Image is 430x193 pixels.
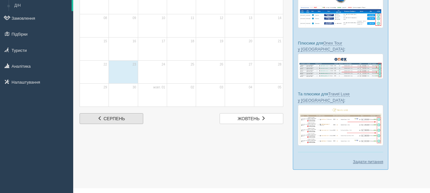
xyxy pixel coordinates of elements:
[353,159,383,165] a: Задати питання
[220,62,223,67] span: 26
[191,16,194,20] span: 11
[191,85,194,90] span: 02
[298,92,350,103] a: Travel Luxe у [GEOGRAPHIC_DATA]
[298,91,383,103] p: Та плюсики для :
[103,16,107,20] span: 08
[220,39,223,44] span: 19
[191,39,194,44] span: 18
[298,105,383,146] img: travel-luxe-%D0%BF%D0%BE%D0%B4%D0%B1%D0%BE%D1%80%D0%BA%D0%B0-%D1%81%D1%80%D0%BC-%D0%B4%D0%BB%D1%8...
[103,62,107,67] span: 22
[220,16,223,20] span: 12
[132,85,136,90] span: 30
[162,39,165,44] span: 17
[103,85,107,90] span: 29
[80,113,143,124] a: серпень
[103,39,107,44] span: 15
[162,16,165,20] span: 10
[249,85,252,90] span: 04
[278,62,281,67] span: 28
[278,16,281,20] span: 14
[153,85,165,90] span: жовт. 01
[249,16,252,20] span: 13
[298,54,383,79] img: onex-tour-proposal-crm-for-travel-agency.png
[132,62,136,67] span: 23
[220,113,283,124] a: жовтень
[298,40,383,52] p: Плюсики для :
[132,16,136,20] span: 09
[220,85,223,90] span: 03
[278,39,281,44] span: 21
[238,116,260,121] span: жовтень
[249,39,252,44] span: 20
[249,62,252,67] span: 27
[162,62,165,67] span: 24
[278,85,281,90] span: 05
[132,39,136,44] span: 16
[191,62,194,67] span: 25
[103,116,125,121] span: серпень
